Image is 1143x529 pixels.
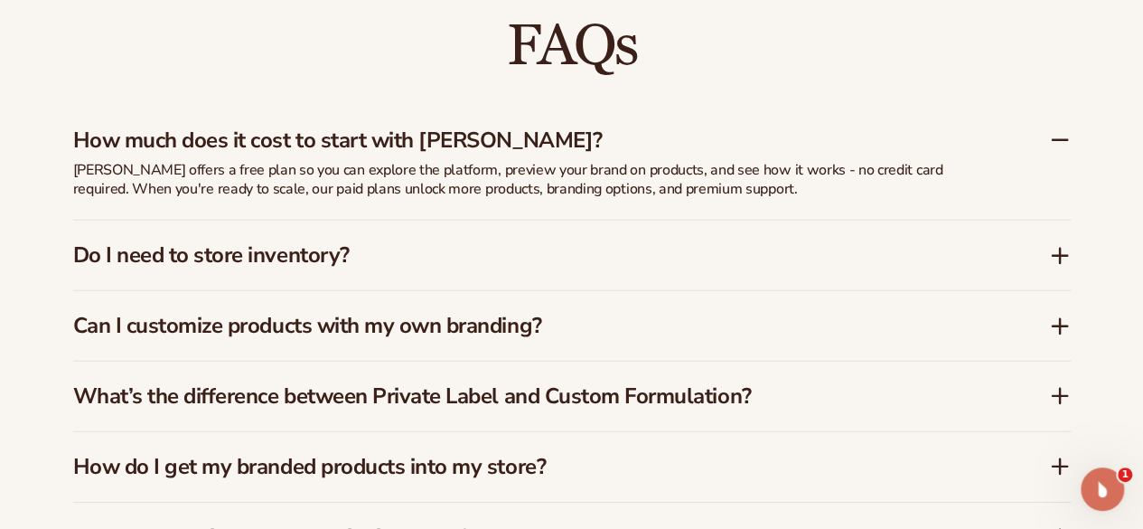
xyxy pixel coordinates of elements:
h3: How do I get my branded products into my store? [73,454,995,480]
p: [PERSON_NAME] offers a free plan so you can explore the platform, preview your brand on products,... [73,161,977,199]
h3: Can I customize products with my own branding? [73,313,995,339]
h3: How much does it cost to start with [PERSON_NAME]? [73,128,995,154]
iframe: Intercom live chat [1081,468,1124,511]
span: 1 [1118,468,1132,482]
h3: What’s the difference between Private Label and Custom Formulation? [73,383,995,410]
h2: FAQs [73,16,1071,77]
h3: Do I need to store inventory? [73,242,995,269]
